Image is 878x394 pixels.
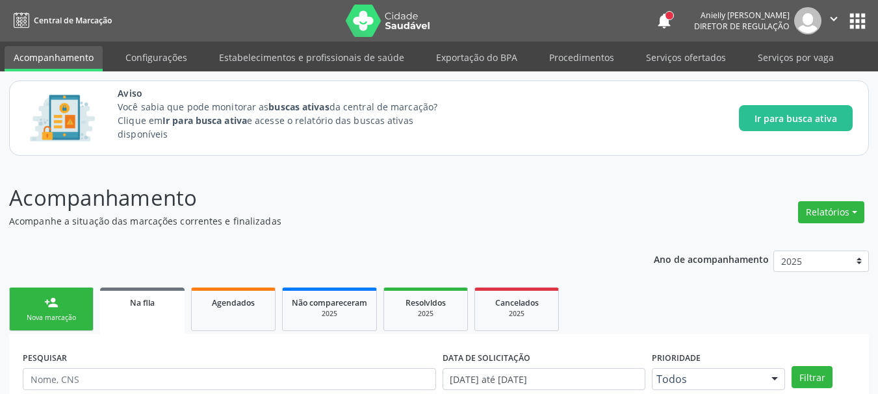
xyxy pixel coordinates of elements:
div: 2025 [484,309,549,319]
a: Acompanhamento [5,46,103,71]
p: Acompanhamento [9,182,611,214]
label: DATA DE SOLICITAÇÃO [443,348,530,368]
input: Nome, CNS [23,368,436,390]
span: Resolvidos [406,297,446,308]
label: PESQUISAR [23,348,67,368]
a: Central de Marcação [9,10,112,31]
div: Nova marcação [19,313,84,323]
span: Aviso [118,86,461,100]
span: Na fila [130,297,155,308]
span: Agendados [212,297,255,308]
a: Serviços por vaga [749,46,843,69]
input: Selecione um intervalo [443,368,646,390]
span: Não compareceram [292,297,367,308]
p: Ano de acompanhamento [654,251,769,267]
button:  [821,7,846,34]
span: Cancelados [495,297,539,308]
button: apps [846,10,869,32]
span: Diretor de regulação [694,21,790,32]
img: Imagem de CalloutCard [25,89,99,147]
span: Todos [656,373,758,386]
div: 2025 [393,309,458,319]
button: Relatórios [798,201,864,223]
div: 2025 [292,309,367,319]
button: notifications [655,12,673,30]
a: Estabelecimentos e profissionais de saúde [210,46,413,69]
button: Filtrar [792,366,833,388]
label: Prioridade [652,348,701,368]
span: Central de Marcação [34,15,112,26]
strong: buscas ativas [268,101,329,113]
span: Ir para busca ativa [755,112,837,125]
a: Configurações [116,46,196,69]
img: img [794,7,821,34]
button: Ir para busca ativa [739,105,853,131]
p: Você sabia que pode monitorar as da central de marcação? Clique em e acesse o relatório das busca... [118,100,461,141]
div: person_add [44,295,58,310]
a: Serviços ofertados [637,46,735,69]
a: Exportação do BPA [427,46,526,69]
div: Anielly [PERSON_NAME] [694,10,790,21]
strong: Ir para busca ativa [162,114,247,127]
p: Acompanhe a situação das marcações correntes e finalizadas [9,214,611,228]
a: Procedimentos [540,46,623,69]
i:  [827,12,841,26]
